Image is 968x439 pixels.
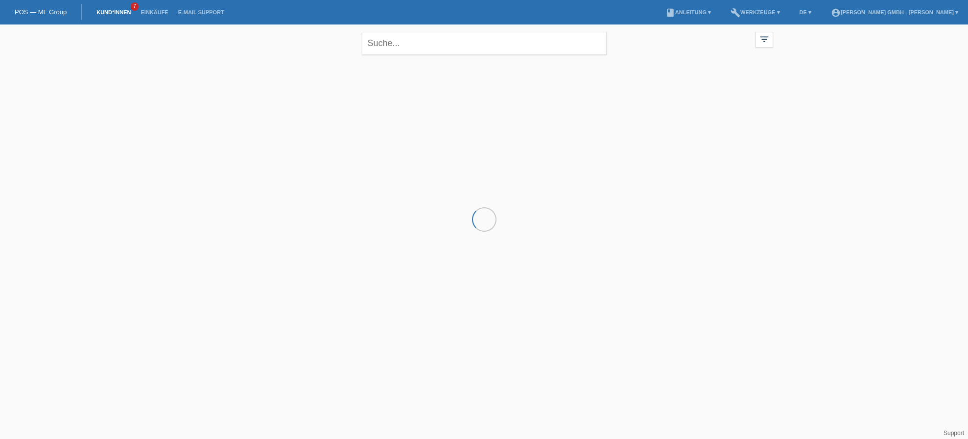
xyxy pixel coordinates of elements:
a: POS — MF Group [15,8,67,16]
a: account_circle[PERSON_NAME] GmbH - [PERSON_NAME] ▾ [826,9,963,15]
input: Suche... [362,32,607,55]
a: bookAnleitung ▾ [661,9,716,15]
a: Support [944,430,964,437]
a: DE ▾ [795,9,816,15]
i: filter_list [759,34,770,45]
a: buildWerkzeuge ▾ [726,9,785,15]
a: E-Mail Support [173,9,229,15]
i: book [665,8,675,18]
i: account_circle [831,8,841,18]
span: 7 [131,2,139,11]
a: Einkäufe [136,9,173,15]
a: Kund*innen [92,9,136,15]
i: build [731,8,740,18]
